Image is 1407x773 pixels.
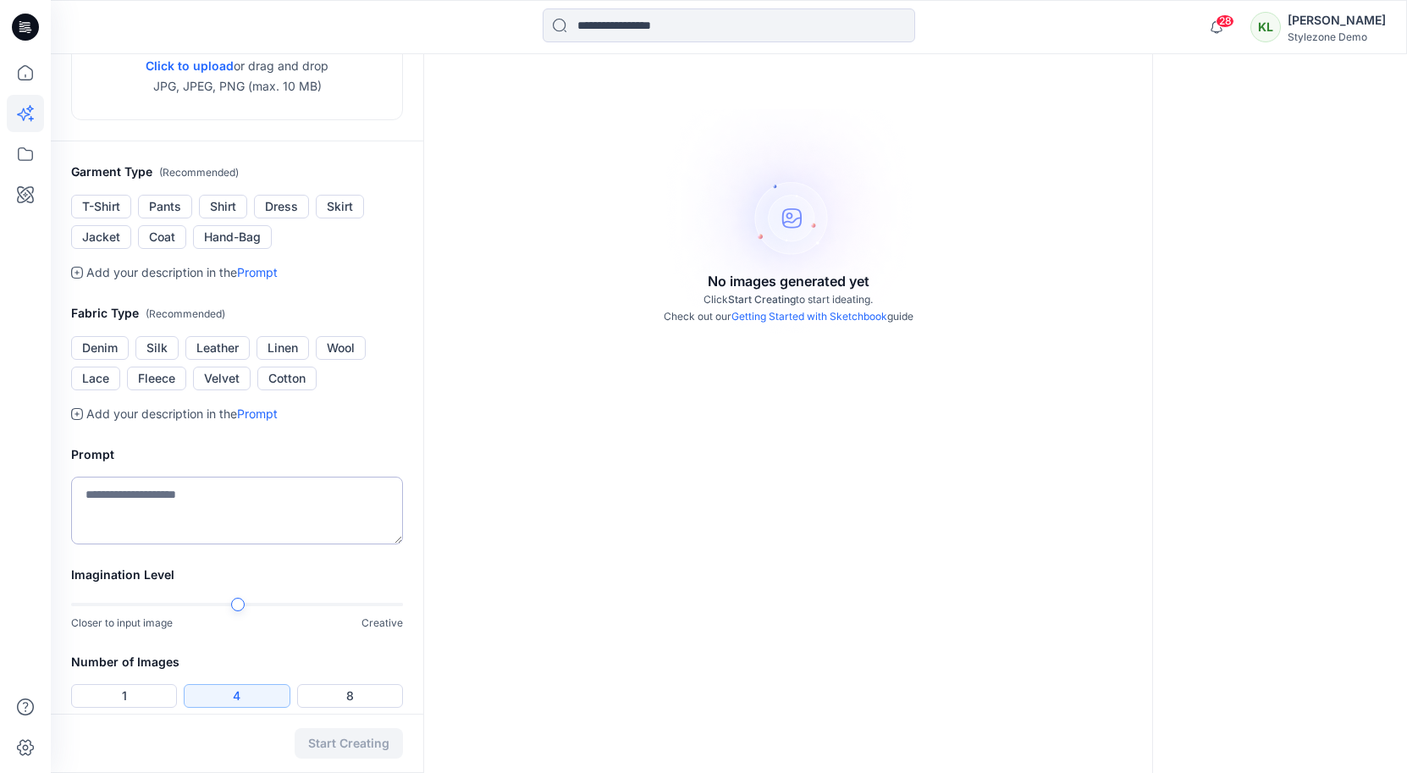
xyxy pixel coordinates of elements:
[664,291,913,325] p: Click to start ideating. Check out our guide
[1216,14,1234,28] span: 28
[71,615,173,632] p: Closer to input image
[71,225,131,249] button: Jacket
[71,565,403,585] h2: Imagination Level
[146,58,234,73] span: Click to upload
[254,195,309,218] button: Dress
[146,307,225,320] span: ( Recommended )
[71,652,403,672] h2: Number of Images
[71,684,177,708] button: 1
[185,336,250,360] button: Leather
[731,310,887,323] a: Getting Started with Sketchbook
[199,195,247,218] button: Shirt
[1288,10,1386,30] div: [PERSON_NAME]
[237,265,278,279] a: Prompt
[71,162,403,183] h2: Garment Type
[237,406,278,421] a: Prompt
[708,271,869,291] p: No images generated yet
[135,336,179,360] button: Silk
[86,404,278,424] p: Add your description in the
[316,195,364,218] button: Skirt
[361,615,403,632] p: Creative
[71,303,403,324] h2: Fabric Type
[184,684,290,708] button: 4
[1288,30,1386,43] div: Stylezone Demo
[257,336,309,360] button: Linen
[728,293,796,306] span: Start Creating
[159,166,239,179] span: ( Recommended )
[71,444,403,465] h2: Prompt
[146,56,328,97] p: or drag and drop JPG, JPEG, PNG (max. 10 MB)
[1250,12,1281,42] div: KL
[297,684,403,708] button: 8
[71,336,129,360] button: Denim
[138,225,186,249] button: Coat
[193,367,251,390] button: Velvet
[316,336,366,360] button: Wool
[257,367,317,390] button: Cotton
[127,367,186,390] button: Fleece
[86,262,278,283] p: Add your description in the
[71,195,131,218] button: T-Shirt
[71,367,120,390] button: Lace
[193,225,272,249] button: Hand-Bag
[138,195,192,218] button: Pants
